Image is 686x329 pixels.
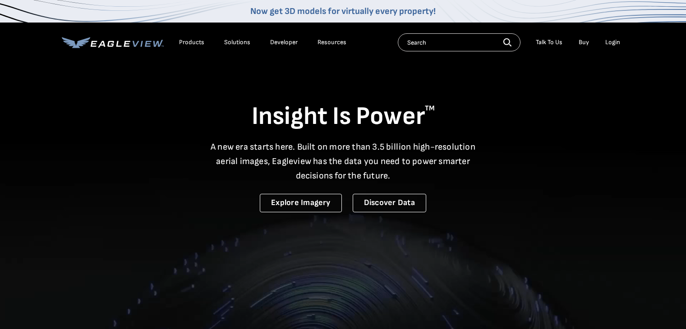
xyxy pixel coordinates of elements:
div: Talk To Us [536,38,562,46]
h1: Insight Is Power [62,101,625,133]
a: Buy [579,38,589,46]
div: Resources [318,38,346,46]
a: Discover Data [353,194,426,212]
div: Solutions [224,38,250,46]
sup: TM [425,104,435,113]
a: Explore Imagery [260,194,342,212]
a: Developer [270,38,298,46]
div: Products [179,38,204,46]
input: Search [398,33,520,51]
p: A new era starts here. Built on more than 3.5 billion high-resolution aerial images, Eagleview ha... [205,140,481,183]
div: Login [605,38,620,46]
a: Now get 3D models for virtually every property! [250,6,436,17]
